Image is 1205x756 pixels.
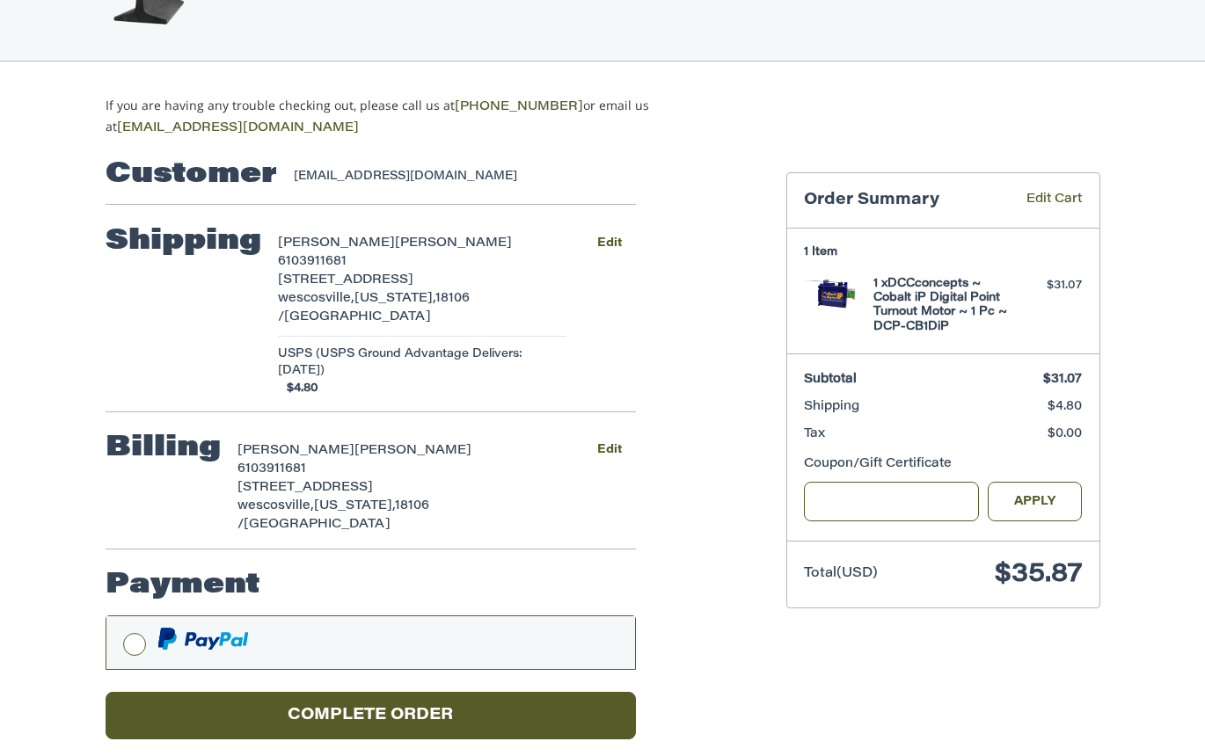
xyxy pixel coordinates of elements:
span: 6103911681 [278,256,347,268]
h3: 1 Item [804,245,1082,259]
span: [STREET_ADDRESS] [237,482,373,494]
div: $31.07 [1012,277,1082,294]
span: [PERSON_NAME] [278,237,395,250]
h2: Billing [106,431,221,466]
h2: Payment [106,568,260,603]
span: [PERSON_NAME] [237,445,354,457]
span: 6103911681 [237,463,306,476]
button: Edit [584,230,636,256]
span: [PERSON_NAME] [354,445,471,457]
img: PayPal icon [157,628,249,650]
h2: Shipping [106,224,261,259]
button: Complete order [106,692,636,740]
span: $4.80 [278,380,318,397]
span: [GEOGRAPHIC_DATA] [244,519,391,531]
h4: 1 x DCCconcepts ~ Cobalt iP Digital Point Turnout Motor ~ 1 Pc ~ DCP-CB1DiP [873,277,1008,334]
a: [EMAIL_ADDRESS][DOMAIN_NAME] [117,122,359,134]
span: Tax [804,428,825,440]
button: Apply [988,482,1083,521]
span: [US_STATE], [314,500,395,512]
div: [EMAIL_ADDRESS][DOMAIN_NAME] [294,168,618,185]
span: USPS (USPS Ground Advantage Delivers: [DATE]) [278,345,566,380]
a: [PHONE_NUMBER] [455,101,583,113]
p: If you are having any trouble checking out, please call us at or email us at [106,96,705,138]
span: [STREET_ADDRESS] [278,274,413,287]
span: [GEOGRAPHIC_DATA] [284,311,431,323]
a: Edit Cart [1001,191,1082,211]
span: wescosville, [278,293,354,305]
div: Coupon/Gift Certificate [804,455,1082,474]
span: $35.87 [995,562,1082,588]
span: Shipping [804,401,859,413]
span: 18106 / [237,500,429,531]
span: [PERSON_NAME] [395,237,512,250]
span: $31.07 [1043,374,1082,386]
input: Gift Certificate or Coupon Code [804,482,979,521]
span: Total (USD) [804,567,878,580]
span: $0.00 [1048,428,1082,440]
span: Subtotal [804,374,857,386]
span: $4.80 [1048,401,1082,413]
h3: Order Summary [804,191,1001,211]
span: [US_STATE], [354,293,435,305]
h2: Customer [106,157,277,193]
span: wescosville, [237,500,314,512]
button: Edit [584,438,636,463]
